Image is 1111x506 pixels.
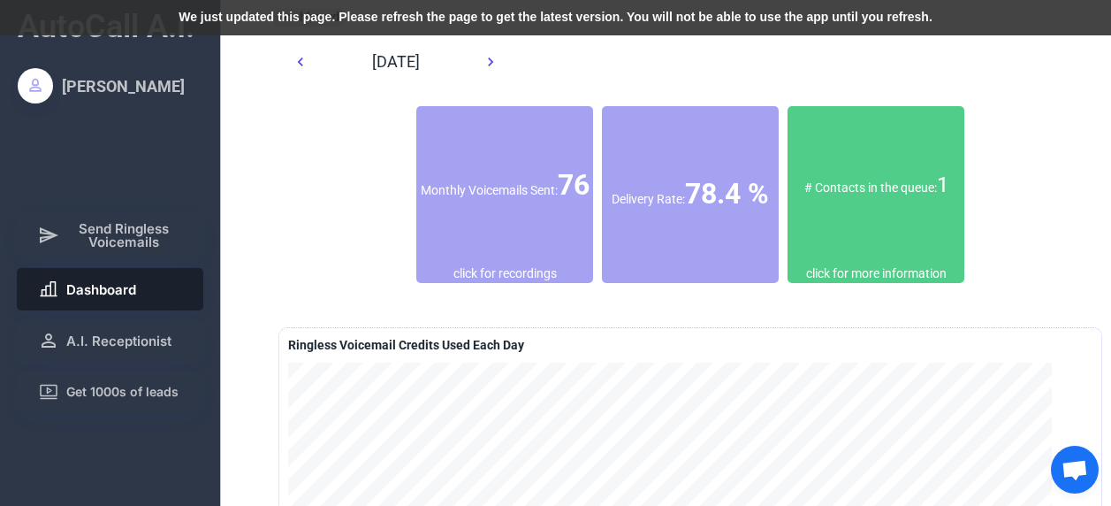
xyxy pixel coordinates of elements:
[602,106,779,283] div: % of contacts who received a ringless voicemail
[66,334,171,348] span: A.I. Receptionist
[806,265,947,283] div: click for more information
[937,172,948,197] font: 1
[685,177,769,211] font: 78.4 %
[558,168,590,202] font: 76
[66,283,136,296] span: Dashboard
[788,106,964,265] div: Contacts which are awaiting to be dialed (and no voicemail has been left)
[416,165,593,205] div: Monthly Voicemails Sent:
[17,211,204,259] button: Send Ringless Voicemails
[1051,446,1099,494] a: Open chat
[17,268,204,310] button: Dashboard
[62,75,185,97] div: [PERSON_NAME]
[602,174,779,214] div: Delivery Rate:
[66,386,179,398] span: Get 1000s of leads
[17,371,204,413] button: Get 1000s of leads
[66,222,183,249] span: Send Ringless Voicemails
[17,319,204,362] button: A.I. Receptionist
[453,265,557,283] div: click for recordings
[416,106,593,265] div: Number of successfully delivered voicemails
[331,50,460,73] div: [DATE]
[788,171,964,201] div: # Contacts in the queue:
[288,337,524,355] div: A delivered ringless voicemail is 1 credit is if using a pre-recorded message OR 2 credits if usi...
